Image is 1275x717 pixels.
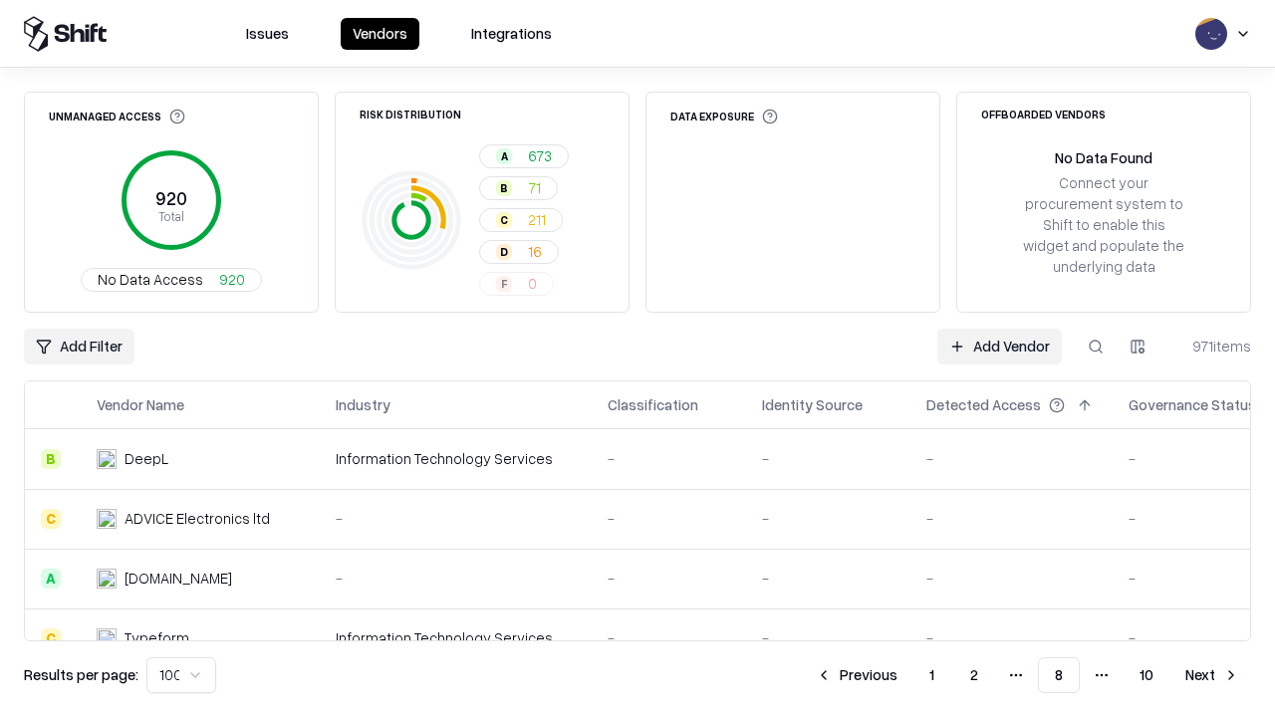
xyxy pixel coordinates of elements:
div: Detected Access [926,394,1041,415]
span: No Data Access [98,269,203,290]
div: - [336,568,576,589]
div: - [926,568,1097,589]
div: B [41,449,61,469]
div: - [762,568,894,589]
div: - [608,508,730,529]
div: No Data Found [1055,147,1152,168]
div: Typeform [125,627,189,648]
span: 16 [528,241,542,262]
div: Identity Source [762,394,863,415]
div: A [41,569,61,589]
span: 920 [219,269,245,290]
div: Information Technology Services [336,627,576,648]
button: A673 [479,144,569,168]
div: C [41,509,61,529]
div: Offboarded Vendors [981,109,1106,119]
div: DeepL [125,448,168,469]
div: D [496,244,512,260]
button: Integrations [459,18,564,50]
div: - [336,508,576,529]
button: 8 [1038,657,1080,693]
button: Vendors [341,18,419,50]
div: - [608,448,730,469]
div: 971 items [1171,336,1251,357]
div: Information Technology Services [336,448,576,469]
img: Typeform [97,628,117,648]
img: ADVICE Electronics ltd [97,509,117,529]
div: A [496,148,512,164]
div: - [926,627,1097,648]
div: Governance Status [1129,394,1256,415]
div: Classification [608,394,698,415]
div: C [41,628,61,648]
div: - [608,568,730,589]
div: Industry [336,394,390,415]
button: Issues [234,18,301,50]
button: No Data Access920 [81,268,262,292]
div: B [496,180,512,196]
div: Unmanaged Access [49,109,185,124]
div: - [926,508,1097,529]
img: cybersafe.co.il [97,569,117,589]
div: Risk Distribution [360,109,461,119]
div: Vendor Name [97,394,184,415]
div: - [608,627,730,648]
a: Add Vendor [937,329,1062,364]
div: [DOMAIN_NAME] [125,568,232,589]
button: Add Filter [24,329,134,364]
div: - [762,508,894,529]
tspan: Total [158,208,184,224]
button: 1 [913,657,950,693]
button: Previous [804,657,909,693]
button: B71 [479,176,558,200]
div: - [762,448,894,469]
button: Next [1173,657,1251,693]
nav: pagination [804,657,1251,693]
span: 211 [528,209,546,230]
div: ADVICE Electronics ltd [125,508,270,529]
span: 673 [528,145,552,166]
div: - [762,627,894,648]
img: DeepL [97,449,117,469]
button: D16 [479,240,559,264]
p: Results per page: [24,664,138,685]
button: 10 [1124,657,1169,693]
button: C211 [479,208,563,232]
span: 71 [528,177,541,198]
tspan: 920 [155,187,187,209]
div: - [926,448,1097,469]
div: Connect your procurement system to Shift to enable this widget and populate the underlying data [1021,172,1186,278]
button: 2 [954,657,994,693]
div: Data Exposure [670,109,778,124]
div: C [496,212,512,228]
